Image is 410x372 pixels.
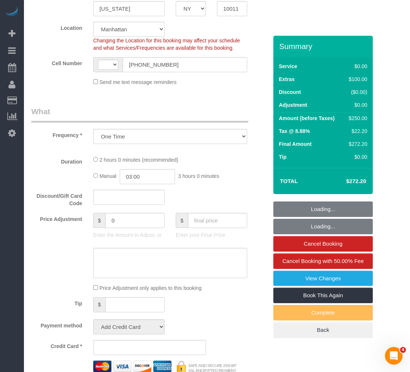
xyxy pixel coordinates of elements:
[400,347,406,353] span: 4
[93,38,240,51] span: Changing the Location for this booking may affect your schedule and what Services/Frequencies are...
[93,297,105,312] span: $
[188,213,247,228] input: final price
[4,7,19,18] img: Automaid Logo
[279,101,307,109] label: Adjustment
[93,1,165,16] input: City
[279,153,287,161] label: Tip
[93,231,165,239] p: Enter the Amount to Adjust, or
[176,213,188,228] span: $
[26,297,88,307] label: Tip
[346,63,367,70] div: $0.00
[283,258,364,264] span: Cancel Booking with 50.00% Fee
[26,319,88,329] label: Payment method
[273,288,373,303] a: Book This Again
[346,115,367,122] div: $250.00
[178,173,219,179] span: 3 hours 0 minutes
[99,344,200,351] iframe: Secure card payment input frame
[88,361,242,372] img: credit cards
[217,1,247,16] input: Zip Code
[346,140,367,148] div: $272.20
[279,63,297,70] label: Service
[279,42,369,50] h3: Summary
[346,127,367,135] div: $22.20
[346,101,367,109] div: $0.00
[93,213,105,228] span: $
[26,155,88,165] label: Duration
[280,178,298,184] strong: Total
[273,271,373,286] a: View Changes
[26,340,88,350] label: Credit Card *
[324,178,366,185] h4: $272.20
[26,129,88,139] label: Frequency *
[385,347,403,365] iframe: Intercom live chat
[26,213,88,223] label: Price Adjustment
[123,57,247,72] input: Cell Number
[279,140,312,148] label: Final Amount
[346,88,367,96] div: ($0.00)
[99,173,116,179] span: Manual
[273,253,373,269] a: Cancel Booking with 50.00% Fee
[346,153,367,161] div: $0.00
[31,106,248,123] legend: What
[273,236,373,252] a: Cancel Booking
[279,115,334,122] label: Amount (before Taxes)
[176,231,247,239] p: Enter your Final Price
[99,157,178,163] span: 2 hours 0 minutes (recommended)
[99,285,202,291] span: Price Adjustment only applies to this booking
[26,22,88,32] label: Location
[279,88,301,96] label: Discount
[26,57,88,67] label: Cell Number
[273,322,373,338] a: Back
[346,76,367,83] div: $100.00
[26,190,88,207] label: Discount/Gift Card Code
[279,127,310,135] label: Tax @ 8.88%
[279,76,295,83] label: Extras
[99,79,176,85] span: Send me text message reminders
